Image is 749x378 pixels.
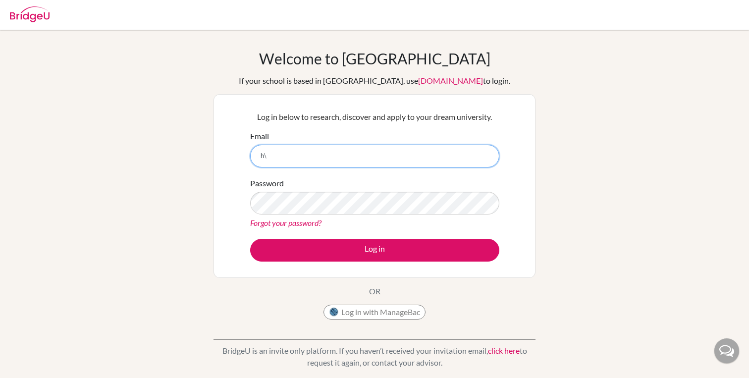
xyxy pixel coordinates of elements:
[488,346,520,355] a: click here
[369,285,380,297] p: OR
[250,218,321,227] a: Forgot your password?
[323,305,426,320] button: Log in with ManageBac
[239,75,510,87] div: If your school is based in [GEOGRAPHIC_DATA], use to login.
[10,6,50,22] img: Bridge-U
[250,130,269,142] label: Email
[23,7,43,16] span: Help
[250,239,499,262] button: Log in
[250,177,284,189] label: Password
[250,111,499,123] p: Log in below to research, discover and apply to your dream university.
[214,345,535,369] p: BridgeU is an invite only platform. If you haven’t received your invitation email, to request it ...
[418,76,483,85] a: [DOMAIN_NAME]
[259,50,490,67] h1: Welcome to [GEOGRAPHIC_DATA]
